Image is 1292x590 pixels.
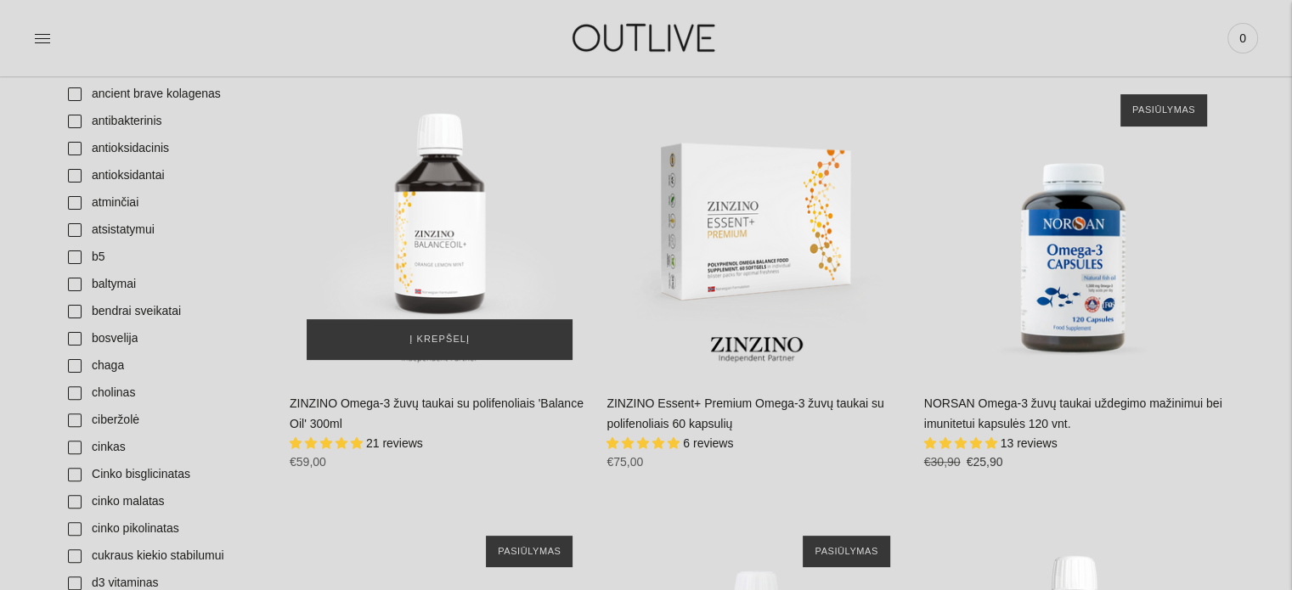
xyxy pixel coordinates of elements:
a: NORSAN Omega-3 žuvų taukai uždegimo mažinimui bei imunitetui kapsulės 120 vnt. [924,77,1224,377]
span: 6 reviews [683,436,733,450]
img: OUTLIVE [539,8,752,67]
span: 13 reviews [1001,436,1058,450]
a: cukraus kiekio stabilumui [58,542,273,570]
a: cinko malatas [58,488,273,515]
a: chaga [58,352,273,379]
a: 0 [1227,20,1258,57]
a: ZINZINO Omega-3 žuvų taukai su polifenoliais 'Balance Oil' 300ml [290,396,584,430]
span: 21 reviews [366,436,423,450]
button: Į krepšelį [307,319,573,360]
a: atsistatymui [58,216,273,244]
a: ZINZINO Essent+ Premium Omega-3 žuvų taukai su polifenoliais 60 kapsulių [607,77,906,377]
span: 4.76 stars [290,436,366,450]
span: €25,90 [966,455,1002,469]
a: bendrai sveikatai [58,298,273,325]
span: 5.00 stars [607,436,683,450]
span: €59,00 [290,455,326,469]
s: €30,90 [924,455,961,469]
a: antibakterinis [58,108,273,135]
a: ZINZINO Omega-3 žuvų taukai su polifenoliais 'Balance Oil' 300ml [290,77,590,377]
a: ciberžolė [58,407,273,434]
a: bosvelija [58,325,273,352]
a: antioksidantai [58,162,273,189]
span: €75,00 [607,455,643,469]
a: cinko pikolinatas [58,515,273,542]
a: cholinas [58,379,273,407]
span: 0 [1231,26,1255,50]
a: b5 [58,244,273,271]
a: ancient brave kolagenas [58,81,273,108]
a: baltymai [58,271,273,298]
a: NORSAN Omega-3 žuvų taukai uždegimo mažinimui bei imunitetui kapsulės 120 vnt. [924,396,1222,430]
span: Į krepšelį [409,331,470,348]
a: cinkas [58,434,273,461]
a: antioksidacinis [58,135,273,162]
span: 4.92 stars [924,436,1001,450]
a: ZINZINO Essent+ Premium Omega-3 žuvų taukai su polifenoliais 60 kapsulių [607,396,883,430]
a: Cinko bisglicinatas [58,461,273,488]
a: atminčiai [58,189,273,216]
